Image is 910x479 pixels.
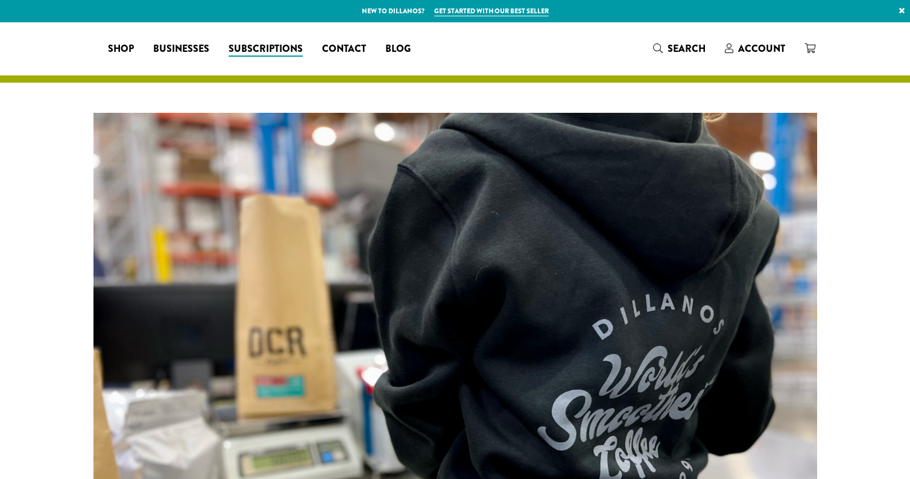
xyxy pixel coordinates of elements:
a: Shop [98,39,144,59]
span: Shop [108,42,134,57]
span: Contact [322,42,366,57]
span: Blog [385,42,411,57]
span: Subscriptions [229,42,303,57]
span: Businesses [153,42,209,57]
span: Account [738,42,785,56]
span: Search [668,42,706,56]
a: Search [643,39,715,59]
a: Get started with our best seller [434,6,549,16]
